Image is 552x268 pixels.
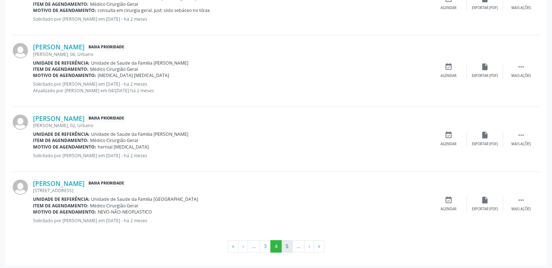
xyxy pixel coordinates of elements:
[98,209,152,215] span: NEVO-NÃO-NEOPLASTICO
[33,122,430,129] div: [PERSON_NAME], 02, Urbano
[511,207,531,212] div: Mais ações
[13,179,28,195] img: img
[445,131,453,139] i: event_available
[13,240,539,252] ul: Pagination
[33,43,85,51] a: [PERSON_NAME]
[33,16,430,22] p: Solicitado por [PERSON_NAME] em [DATE] - há 2 meses
[90,137,138,143] span: Médico Cirurgião Geral
[481,131,489,139] i: insert_drive_file
[13,114,28,130] img: img
[33,51,430,57] div: [PERSON_NAME], 06, Urbano
[33,114,85,122] a: [PERSON_NAME]
[33,66,89,72] b: Item de agendamento:
[98,72,169,78] span: [MEDICAL_DATA] [MEDICAL_DATA]
[228,240,238,252] button: Go to first page
[33,81,430,93] p: Solicitado por [PERSON_NAME] em [DATE] - há 2 meses Atualizado por [PERSON_NAME] em 04/[DATE] há ...
[91,131,188,137] span: Unidade de Saude da Familia [PERSON_NAME]
[445,63,453,71] i: event_available
[517,196,525,204] i: 
[511,73,531,78] div: Mais ações
[33,196,90,202] b: Unidade de referência:
[441,207,457,212] div: Agendar
[281,240,293,252] button: Go to page 5
[33,218,430,224] p: Solicitado por [PERSON_NAME] em [DATE] - há 2 meses
[90,66,138,72] span: Médico Cirurgião Geral
[481,196,489,204] i: insert_drive_file
[33,60,90,66] b: Unidade de referência:
[441,5,457,11] div: Agendar
[33,187,430,194] div: [STREET_ADDRESS]
[33,1,89,7] b: Item de agendamento:
[13,43,28,58] img: img
[87,43,126,51] span: Baixa Prioridade
[33,153,430,159] p: Solicitado por [PERSON_NAME] em [DATE] - há 2 meses
[33,131,90,137] b: Unidade de referência:
[270,240,282,252] button: Go to page 4
[33,72,96,78] b: Motivo de agendamento:
[511,5,531,11] div: Mais ações
[90,203,138,209] span: Médico Cirurgião Geral
[259,240,271,252] button: Go to page 3
[238,240,248,252] button: Go to previous page
[472,207,498,212] div: Exportar (PDF)
[98,7,210,13] span: consulta em cirurgia geral. just: sisto sebáceo no tórax
[33,209,96,215] b: Motivo de agendamento:
[91,196,198,202] span: Unidade de Saude da Familia [GEOGRAPHIC_DATA]
[441,142,457,147] div: Agendar
[314,240,324,252] button: Go to last page
[472,73,498,78] div: Exportar (PDF)
[33,7,96,13] b: Motivo de agendamento:
[98,144,149,150] span: hernial [MEDICAL_DATA]
[481,63,489,71] i: insert_drive_file
[91,60,188,66] span: Unidade de Saude da Familia [PERSON_NAME]
[445,196,453,204] i: event_available
[33,203,89,209] b: Item de agendamento:
[33,144,96,150] b: Motivo de agendamento:
[517,63,525,71] i: 
[87,180,126,187] span: Baixa Prioridade
[517,131,525,139] i: 
[441,73,457,78] div: Agendar
[33,179,85,187] a: [PERSON_NAME]
[90,1,138,7] span: Médico Cirurgião Geral
[511,142,531,147] div: Mais ações
[304,240,314,252] button: Go to next page
[87,115,126,122] span: Baixa Prioridade
[472,142,498,147] div: Exportar (PDF)
[472,5,498,11] div: Exportar (PDF)
[33,137,89,143] b: Item de agendamento:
